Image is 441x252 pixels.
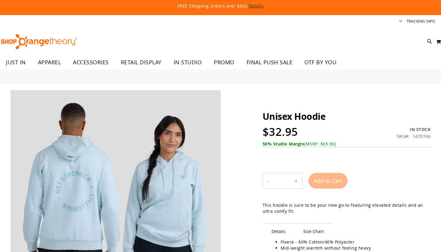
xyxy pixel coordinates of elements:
span: ACCESSORIES [73,56,109,69]
span: RETAIL DISPLAY [121,56,162,69]
span: Size Chart [294,223,333,239]
li: Fleece - 60% Cotton/40% Polyester [281,239,424,245]
span: $32.95 [263,124,298,139]
a: FINAL PUSH SALE [241,56,299,69]
button: Decrease product quantity [263,173,274,188]
a: Details [249,3,264,9]
span: APPAREL [38,56,61,69]
p: FREE Shipping, orders over $600. [40,3,402,9]
span: FINAL PUSH SALE [247,56,293,69]
span: IN STUDIO [174,56,202,69]
b: 50% Studio Margin [263,141,304,147]
button: Account menu [399,19,402,24]
a: OTF BY YOU [298,56,342,69]
a: ACCESSORIES [67,56,115,69]
div: 1470746 [413,133,431,139]
strong: SKU [397,133,410,139]
a: RETAIL DISPLAY [115,56,168,69]
a: APPAREL [32,56,67,69]
button: Increase product quantity [290,173,302,188]
input: Product quantity [274,174,290,188]
p: This hoodie is sure to be your new go-to featuring elevated details and an ultra comfy fit. [263,202,430,214]
div: Availability [397,126,431,132]
span: OTF BY YOU [304,56,336,69]
a: PROMO [208,56,241,69]
span: Unisex Hoodie [263,110,326,123]
span: Details [263,223,295,239]
a: Tracking Info [407,19,435,24]
a: IN STUDIO [168,56,208,69]
div: In stock [397,126,431,132]
li: Mid-weight warmth without feeling heavy [281,245,424,251]
span: PROMO [214,56,235,69]
div: (MSRP: $65.90) [263,141,430,147]
span: JUST IN [6,56,26,69]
